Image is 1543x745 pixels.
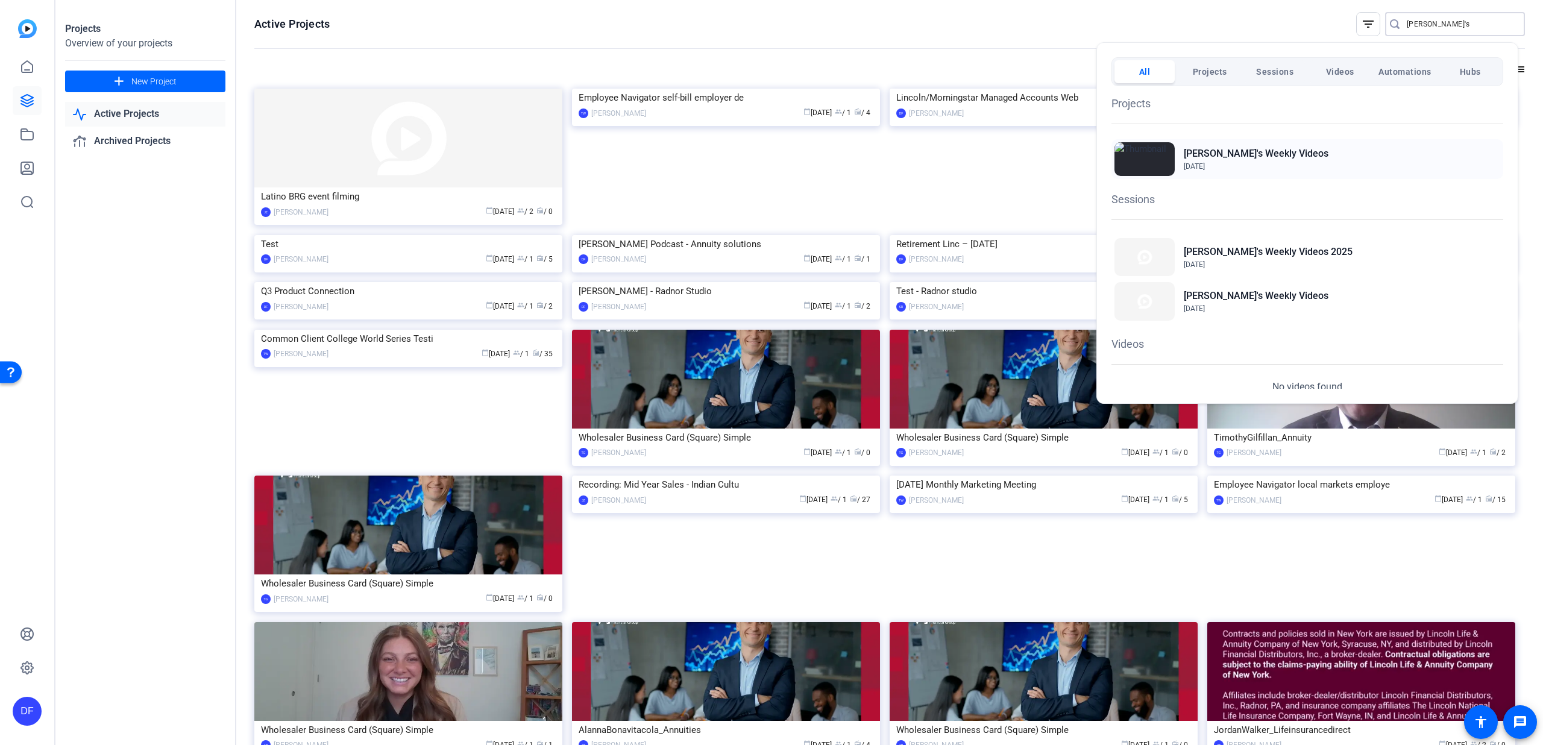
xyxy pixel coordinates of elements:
[1460,61,1481,83] span: Hubs
[1256,61,1293,83] span: Sessions
[1184,245,1353,259] h2: [PERSON_NAME]'s Weekly Videos 2025
[1272,380,1342,394] p: No videos found
[1114,238,1175,276] img: Thumbnail
[1111,191,1503,207] h1: Sessions
[1139,61,1151,83] span: All
[1184,304,1205,313] span: [DATE]
[1184,289,1328,303] h2: [PERSON_NAME]'s Weekly Videos
[1184,260,1205,269] span: [DATE]
[1378,61,1431,83] span: Automations
[1184,146,1328,161] h2: [PERSON_NAME]'s Weekly Videos
[1184,162,1205,171] span: [DATE]
[1114,282,1175,320] img: Thumbnail
[1326,61,1354,83] span: Videos
[1111,336,1503,352] h1: Videos
[1193,61,1227,83] span: Projects
[1114,142,1175,176] img: Thumbnail
[1111,95,1503,112] h1: Projects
